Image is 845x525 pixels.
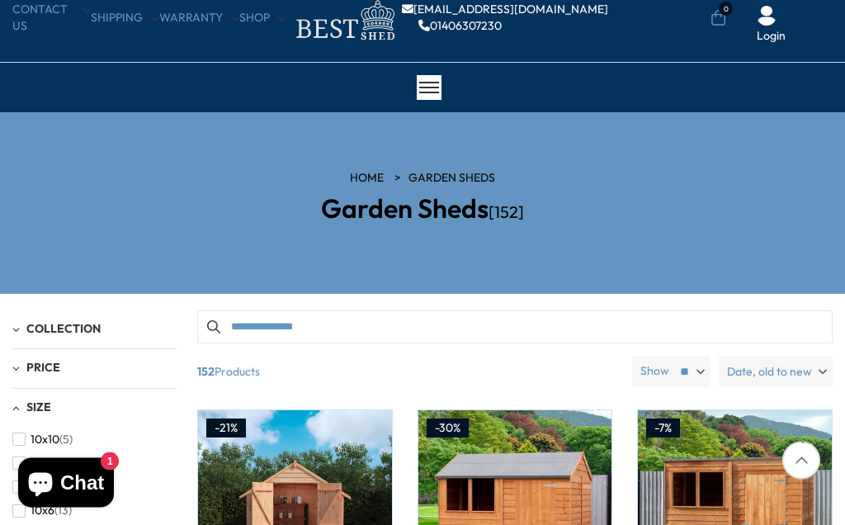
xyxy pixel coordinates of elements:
[31,457,59,471] span: 10x15
[719,2,733,17] span: 0
[13,458,119,512] inbox-online-store-chat: Shopify online store chat
[191,357,625,388] span: Products
[719,357,833,388] label: Date, old to new
[757,29,786,45] a: Login
[12,452,72,476] button: 10x15
[59,433,73,447] span: (5)
[640,364,669,381] label: Show
[239,11,286,27] a: Shop
[197,357,215,388] b: 152
[489,202,524,223] span: [152]
[12,476,75,500] button: 10x20
[402,4,608,16] a: [EMAIL_ADDRESS][DOMAIN_NAME]
[26,361,60,376] span: Price
[427,419,469,439] div: -30%
[59,457,72,471] span: (3)
[159,11,239,27] a: Warranty
[12,2,91,35] a: CONTACT US
[408,171,495,187] a: Garden Sheds
[727,357,812,388] span: Date, old to new
[757,7,777,26] img: User Icon
[646,419,680,439] div: -7%
[197,311,833,344] input: Search products
[418,21,502,32] a: 01406307230
[26,400,51,415] span: Size
[91,11,159,27] a: Shipping
[710,11,726,27] a: 0
[206,419,246,439] div: -21%
[31,433,59,447] span: 10x10
[350,171,384,187] a: HOME
[12,499,72,523] button: 10x6
[12,428,73,452] button: 10x10
[224,195,621,224] h2: Garden Sheds
[26,322,101,337] span: Collection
